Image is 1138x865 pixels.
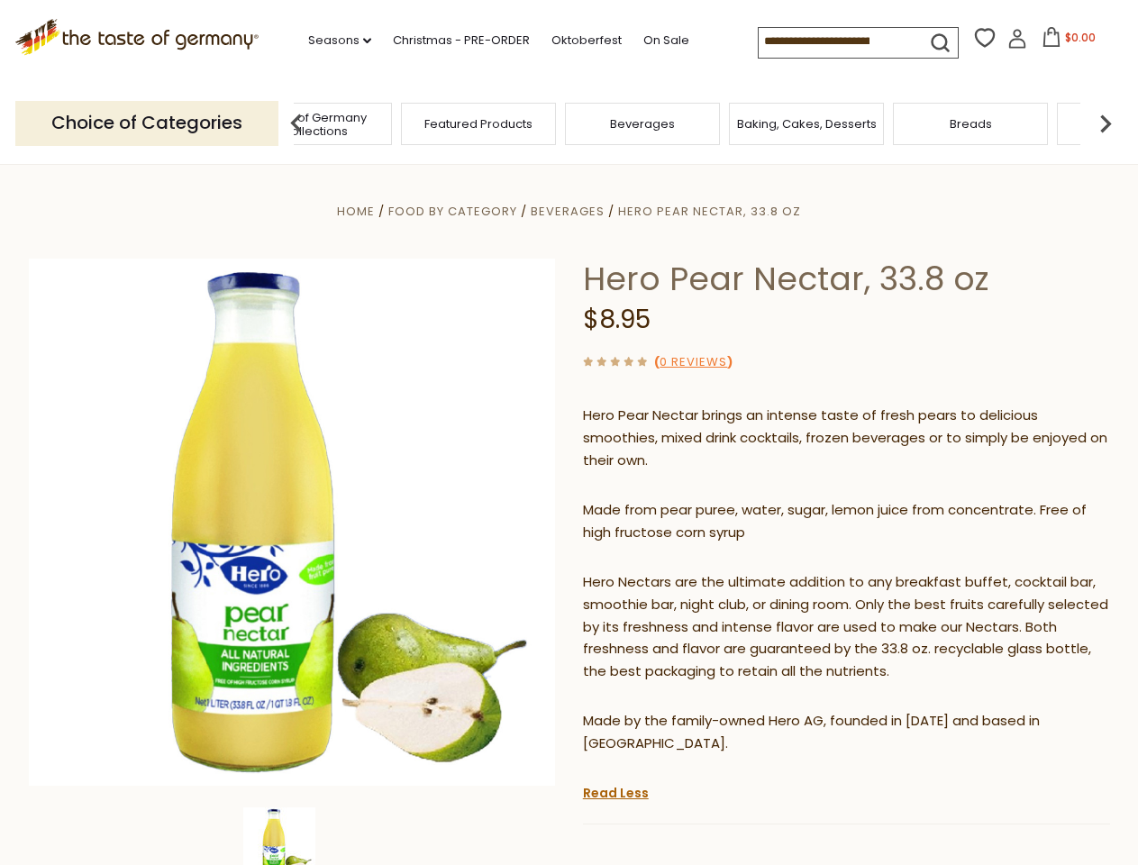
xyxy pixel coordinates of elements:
a: Taste of Germany Collections [242,111,387,138]
a: Beverages [531,203,605,220]
img: next arrow [1088,105,1124,141]
img: Hero Pear Nectar, 33.8 oz [29,259,556,786]
span: $8.95 [583,302,651,337]
a: Breads [950,117,992,131]
a: 0 Reviews [660,353,727,372]
a: Oktoberfest [551,31,622,50]
a: On Sale [643,31,689,50]
span: ( ) [654,353,733,370]
img: previous arrow [278,105,314,141]
p: Choice of Categories [15,101,278,145]
span: $0.00 [1065,30,1096,45]
a: Read Less [583,784,649,802]
p: Hero Pear Nectar brings an intense taste of fresh pears to delicious smoothies, mixed drink cockt... [583,405,1110,472]
a: Home [337,203,375,220]
a: Christmas - PRE-ORDER [393,31,530,50]
h1: Hero Pear Nectar, 33.8 oz [583,259,1110,299]
a: Featured Products [424,117,533,131]
p: Hero Nectars are the ultimate addition to any breakfast buffet, cocktail bar, smoothie bar, night... [583,571,1110,684]
p: Made by the family-owned Hero AG, founded in [DATE] and based in [GEOGRAPHIC_DATA]. [583,710,1110,755]
button: $0.00 [1031,27,1107,54]
a: Beverages [610,117,675,131]
a: Hero Pear Nectar, 33.8 oz [618,203,801,220]
a: Baking, Cakes, Desserts [737,117,877,131]
p: Made from pear puree, water, sugar, lemon juice from concentrate. Free of high fructose corn syrup​ [583,499,1110,544]
a: Seasons [308,31,371,50]
a: Food By Category [388,203,517,220]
